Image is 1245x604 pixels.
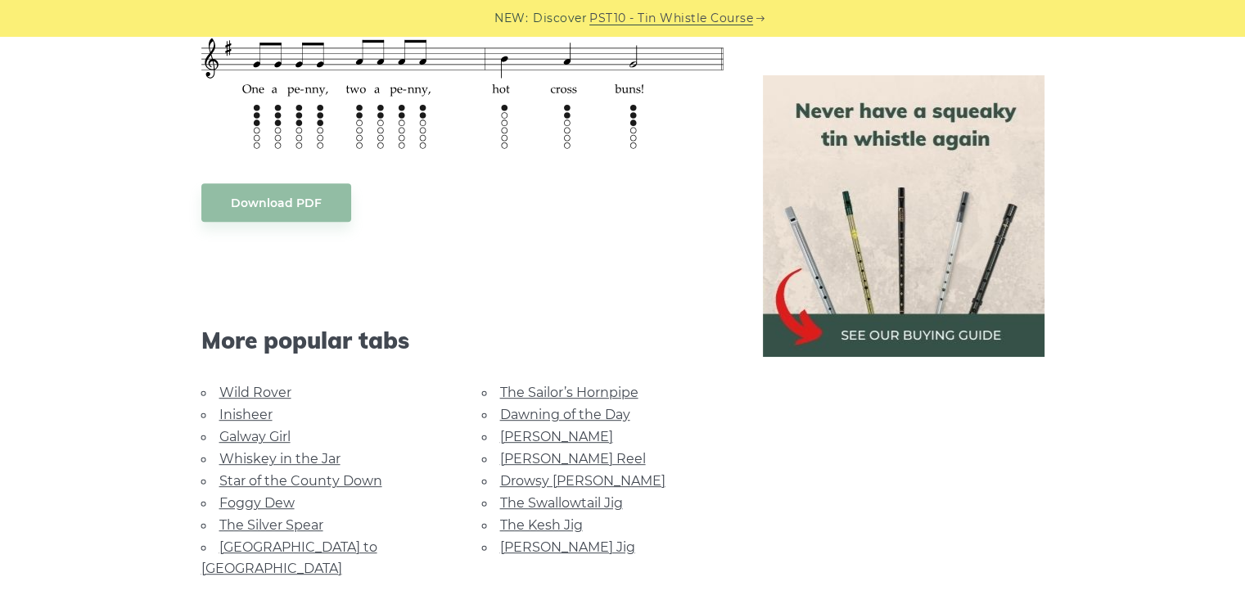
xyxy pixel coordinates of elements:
[500,451,646,467] a: [PERSON_NAME] Reel
[219,429,291,444] a: Galway Girl
[201,539,377,576] a: [GEOGRAPHIC_DATA] to [GEOGRAPHIC_DATA]
[763,75,1044,357] img: tin whistle buying guide
[500,539,635,555] a: [PERSON_NAME] Jig
[500,385,638,400] a: The Sailor’s Hornpipe
[219,385,291,400] a: Wild Rover
[500,517,583,533] a: The Kesh Jig
[201,183,351,222] a: Download PDF
[500,429,613,444] a: [PERSON_NAME]
[500,407,630,422] a: Dawning of the Day
[219,517,323,533] a: The Silver Spear
[589,9,753,28] a: PST10 - Tin Whistle Course
[201,327,724,354] span: More popular tabs
[500,495,623,511] a: The Swallowtail Jig
[533,9,587,28] span: Discover
[219,451,341,467] a: Whiskey in the Jar
[219,407,273,422] a: Inisheer
[219,495,295,511] a: Foggy Dew
[494,9,528,28] span: NEW:
[219,473,382,489] a: Star of the County Down
[500,473,665,489] a: Drowsy [PERSON_NAME]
